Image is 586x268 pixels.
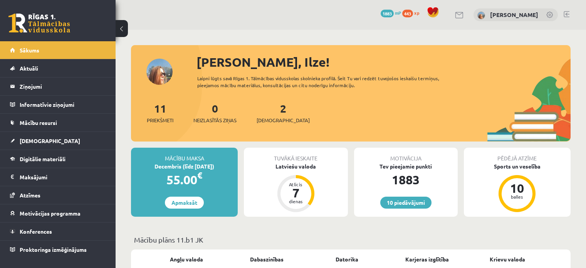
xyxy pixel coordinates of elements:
span: Sākums [20,47,39,54]
a: Angļu valoda [170,255,203,263]
a: Konferences [10,222,106,240]
div: Sports un veselība [464,162,571,170]
a: Digitālie materiāli [10,150,106,168]
span: Priekšmeti [147,116,173,124]
legend: Informatīvie ziņojumi [20,96,106,113]
div: Tuvākā ieskaite [244,148,348,162]
div: Decembris (līdz [DATE]) [131,162,238,170]
a: Datorika [336,255,358,263]
a: 443 xp [402,10,423,16]
div: balles [505,194,529,199]
a: Dabaszinības [250,255,284,263]
div: Tev pieejamie punkti [354,162,458,170]
a: Motivācijas programma [10,204,106,222]
span: Digitālie materiāli [20,155,65,162]
a: Informatīvie ziņojumi [10,96,106,113]
a: Sākums [10,41,106,59]
a: 0Neizlasītās ziņas [193,101,237,124]
span: Neizlasītās ziņas [193,116,237,124]
a: Latviešu valoda Atlicis 7 dienas [244,162,348,213]
div: Pēdējā atzīme [464,148,571,162]
legend: Maksājumi [20,168,106,186]
a: Apmaksāt [165,197,204,209]
span: Atzīmes [20,192,40,199]
div: 10 [505,182,529,194]
a: Maksājumi [10,168,106,186]
p: Mācību plāns 11.b1 JK [134,234,568,245]
div: 55.00 [131,170,238,189]
span: [DEMOGRAPHIC_DATA] [257,116,310,124]
div: Motivācija [354,148,458,162]
span: Motivācijas programma [20,210,81,217]
a: Mācību resursi [10,114,106,131]
a: Rīgas 1. Tālmācības vidusskola [8,13,70,33]
span: 1883 [381,10,394,17]
div: 1883 [354,170,458,189]
div: Latviešu valoda [244,162,348,170]
span: Mācību resursi [20,119,57,126]
legend: Ziņojumi [20,78,106,95]
a: Proktoringa izmēģinājums [10,241,106,258]
span: xp [414,10,419,16]
div: dienas [284,199,307,204]
span: Konferences [20,228,52,235]
img: Ilze Behmane-Bergmane [477,12,485,19]
a: 11Priekšmeti [147,101,173,124]
span: mP [395,10,401,16]
span: € [197,170,202,181]
div: Laipni lūgts savā Rīgas 1. Tālmācības vidusskolas skolnieka profilā. Šeit Tu vari redzēt tuvojošo... [197,75,461,89]
div: Mācību maksa [131,148,238,162]
a: 10 piedāvājumi [380,197,432,209]
span: [DEMOGRAPHIC_DATA] [20,137,80,144]
span: Proktoringa izmēģinājums [20,246,87,253]
a: 2[DEMOGRAPHIC_DATA] [257,101,310,124]
div: [PERSON_NAME], Ilze! [196,53,571,71]
a: [DEMOGRAPHIC_DATA] [10,132,106,150]
span: Aktuāli [20,65,38,72]
div: 7 [284,187,307,199]
a: Krievu valoda [490,255,525,263]
a: Aktuāli [10,59,106,77]
span: 443 [402,10,413,17]
a: Atzīmes [10,186,106,204]
a: Ziņojumi [10,78,106,95]
a: [PERSON_NAME] [490,11,538,19]
a: 1883 mP [381,10,401,16]
a: Sports un veselība 10 balles [464,162,571,213]
div: Atlicis [284,182,307,187]
a: Karjeras izglītība [405,255,449,263]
